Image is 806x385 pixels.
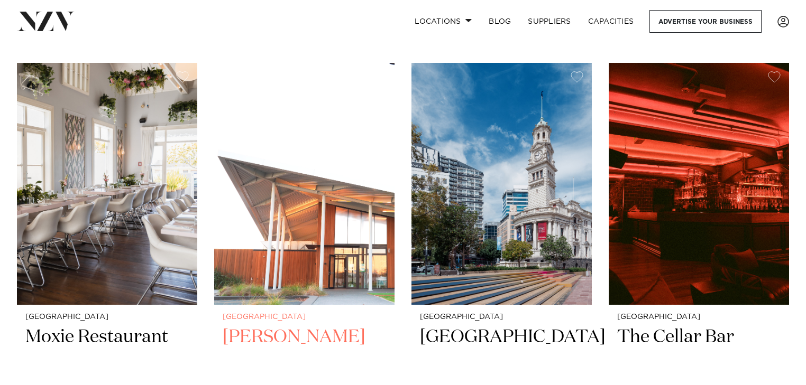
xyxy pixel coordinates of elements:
small: [GEOGRAPHIC_DATA] [223,313,386,321]
a: Capacities [580,10,643,33]
a: SUPPLIERS [519,10,579,33]
a: BLOG [480,10,519,33]
a: Locations [406,10,480,33]
small: [GEOGRAPHIC_DATA] [25,313,189,321]
img: nzv-logo.png [17,12,75,31]
a: Advertise your business [649,10,762,33]
small: [GEOGRAPHIC_DATA] [617,313,781,321]
small: [GEOGRAPHIC_DATA] [420,313,583,321]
